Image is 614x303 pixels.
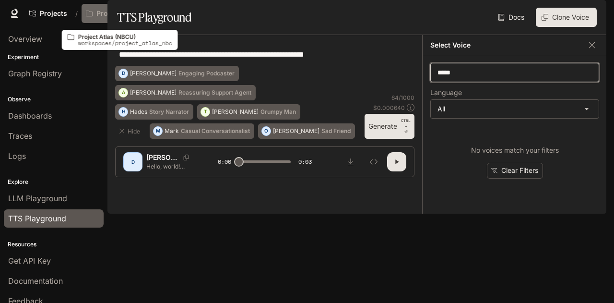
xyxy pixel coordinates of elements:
div: / [71,9,82,19]
button: Open workspace menu [82,4,165,23]
p: [PERSON_NAME] [273,128,319,134]
p: workspaces/project_atlas_nbc [78,40,172,46]
p: [PERSON_NAME] [212,109,259,115]
div: D [119,66,128,81]
button: D[PERSON_NAME]Engaging Podcaster [115,66,239,81]
button: MMarkCasual Conversationalist [150,123,254,139]
h1: TTS Playground [117,8,191,27]
div: O [262,123,271,139]
span: 0:03 [298,157,312,167]
p: [PERSON_NAME] [130,90,177,96]
a: Go to projects [25,4,71,23]
p: ⏎ [401,118,411,135]
div: All [431,100,599,118]
p: CTRL + [401,118,411,129]
p: Hades [130,109,147,115]
button: GenerateCTRL +⏎ [365,114,414,139]
p: Grumpy Man [260,109,296,115]
p: Project Atlas (NBCU) [78,34,172,40]
p: Language [430,89,462,96]
button: Clear Filters [487,163,543,179]
p: No voices match your filters [471,145,559,155]
p: [PERSON_NAME] [146,153,179,162]
button: Download audio [341,152,360,171]
button: Inspect [364,152,383,171]
a: Docs [496,8,528,27]
div: H [119,104,128,120]
button: Copy Voice ID [179,155,193,160]
button: Hide [115,123,146,139]
p: Sad Friend [321,128,351,134]
p: Casual Conversationalist [181,128,250,134]
button: T[PERSON_NAME]Grumpy Man [197,104,300,120]
div: A [119,85,128,100]
button: Clone Voice [536,8,597,27]
span: Projects [40,10,67,18]
div: D [125,154,141,170]
p: Project Atlas (NBCU) [96,10,150,18]
p: $ 0.000640 [373,104,405,112]
p: Hello, world! What a wonderful day to be a text-to-speech model! [146,162,195,170]
p: 64 / 1000 [391,94,414,102]
span: 0:00 [218,157,231,167]
p: Story Narrator [149,109,189,115]
p: Reassuring Support Agent [178,90,251,96]
div: T [201,104,210,120]
button: O[PERSON_NAME]Sad Friend [258,123,355,139]
p: Engaging Podcaster [178,71,235,76]
button: HHadesStory Narrator [115,104,193,120]
button: A[PERSON_NAME]Reassuring Support Agent [115,85,256,100]
p: [PERSON_NAME] [130,71,177,76]
div: M [153,123,162,139]
p: Mark [165,128,179,134]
